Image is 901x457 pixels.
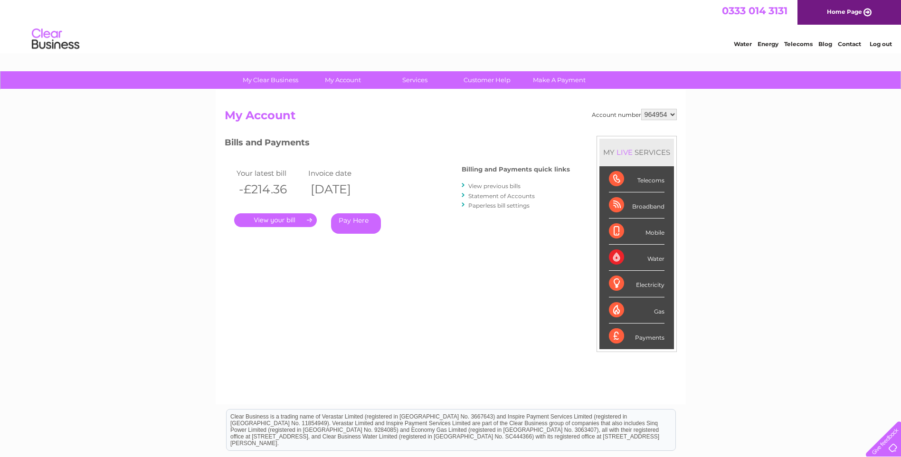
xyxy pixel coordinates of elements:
[609,271,664,297] div: Electricity
[303,71,382,89] a: My Account
[234,180,306,199] th: -£214.36
[468,182,521,190] a: View previous bills
[520,71,598,89] a: Make A Payment
[609,192,664,219] div: Broadband
[722,5,787,17] a: 0333 014 3131
[331,213,381,234] a: Pay Here
[784,40,813,48] a: Telecoms
[609,297,664,324] div: Gas
[306,180,378,199] th: [DATE]
[468,202,530,209] a: Paperless bill settings
[734,40,752,48] a: Water
[31,25,80,54] img: logo.png
[225,136,570,152] h3: Bills and Payments
[592,109,677,120] div: Account number
[758,40,778,48] a: Energy
[599,139,674,166] div: MY SERVICES
[462,166,570,173] h4: Billing and Payments quick links
[227,5,675,46] div: Clear Business is a trading name of Verastar Limited (registered in [GEOGRAPHIC_DATA] No. 3667643...
[234,167,306,180] td: Your latest bill
[615,148,635,157] div: LIVE
[306,167,378,180] td: Invoice date
[818,40,832,48] a: Blog
[234,213,317,227] a: .
[231,71,310,89] a: My Clear Business
[838,40,861,48] a: Contact
[448,71,526,89] a: Customer Help
[225,109,677,127] h2: My Account
[376,71,454,89] a: Services
[609,324,664,349] div: Payments
[870,40,892,48] a: Log out
[609,166,664,192] div: Telecoms
[609,245,664,271] div: Water
[468,192,535,200] a: Statement of Accounts
[609,219,664,245] div: Mobile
